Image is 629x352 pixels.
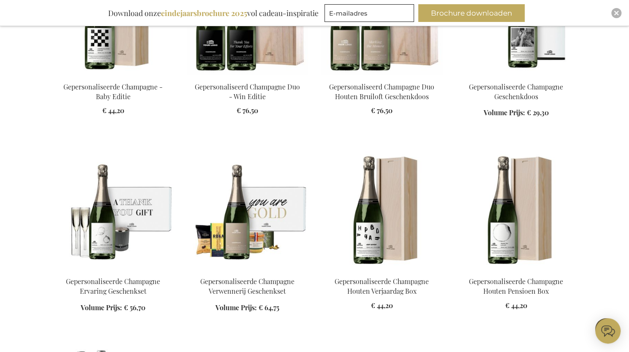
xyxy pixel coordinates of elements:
a: Gepersonaliseerde Champagne Geschenkdoos [456,72,577,80]
iframe: belco-activator-frame [595,318,621,344]
a: Gepersonaliseerde Champagne Ervaring Geschenkset [66,277,160,295]
span: € 56,70 [124,303,145,312]
span: Volume Prijs: [81,303,122,312]
a: Gepersonaliseerde Champagne Ervaring Geschenkset [53,266,174,274]
div: Close [611,8,621,18]
b: eindejaarsbrochure 2025 [161,8,247,18]
span: Volume Prijs: [215,303,257,312]
span: € 76,50 [237,106,258,115]
a: Gepersonaliseerde Champagne Verwennerij Geschenkset [200,277,294,295]
a: Gepersonaliseerde Champagne Verwennerij Geschenkset [187,266,308,274]
a: Gepersonaliseerd Champagne Duo Houten Bruiloft Geschenkdoos [329,82,434,101]
a: Gepersonaliseerd Champagne Duo - Win Editie [195,82,300,101]
span: € 44,20 [371,301,393,310]
img: Close [614,11,619,16]
span: € 44,20 [102,106,124,115]
a: Gepersonaliseerde Champagne - Baby Editie [53,72,174,80]
img: Gepersonaliseerde Champagne Houten Verjaardag Box [321,152,442,270]
input: E-mailadres [324,4,414,22]
a: Gepersonaliseerde Champagne Houten Verjaardag Box [335,277,429,295]
a: Gepersonaliseerd Champagne Duo Houten Bruiloft Geschenkdoos [321,72,442,80]
a: Volume Prijs: € 29,30 [484,108,549,118]
span: € 29,30 [527,108,549,117]
a: Gepersonaliseerde Champagne Houten Pensioen Box [469,277,563,295]
img: Gepersonaliseerde Champagne Houten Pensioen Box [456,152,577,270]
a: Gepersonaliseerde Champagne Houten Verjaardag Box [321,266,442,274]
a: Volume Prijs: € 56,70 [81,303,145,313]
span: € 76,50 [371,106,392,115]
span: Volume Prijs: [484,108,525,117]
span: € 44,20 [505,301,527,310]
form: marketing offers and promotions [324,4,417,24]
img: Gepersonaliseerde Champagne Ervaring Geschenkset [53,152,174,270]
div: Download onze vol cadeau-inspiratie [104,4,322,22]
button: Brochure downloaden [418,4,525,22]
img: Gepersonaliseerde Champagne Verwennerij Geschenkset [187,152,308,270]
span: € 64,75 [259,303,279,312]
a: Volume Prijs: € 64,75 [215,303,279,313]
a: Gepersonaliseerde Champagne - Baby Editie [63,82,163,101]
a: Gepersonaliseerde Champagne Houten Pensioen Box [456,266,577,274]
a: Gepersonaliseerd Champagne Duo - Win Editie [187,72,308,80]
a: Gepersonaliseerde Champagne Geschenkdoos [469,82,563,101]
